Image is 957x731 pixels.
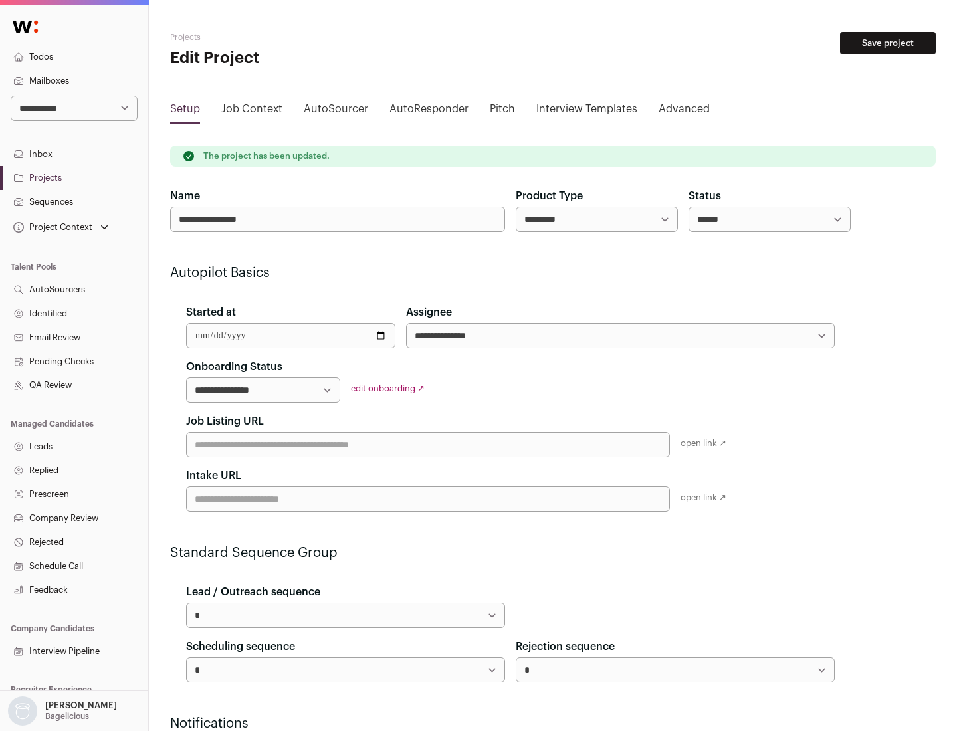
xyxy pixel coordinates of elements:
button: Open dropdown [5,696,120,726]
p: The project has been updated. [203,151,330,161]
img: Wellfound [5,13,45,40]
label: Job Listing URL [186,413,264,429]
h2: Autopilot Basics [170,264,851,282]
label: Started at [186,304,236,320]
label: Scheduling sequence [186,639,295,655]
label: Lead / Outreach sequence [186,584,320,600]
label: Onboarding Status [186,359,282,375]
p: [PERSON_NAME] [45,700,117,711]
h2: Projects [170,32,425,43]
h1: Edit Project [170,48,425,69]
a: Advanced [659,101,710,122]
a: Pitch [490,101,515,122]
button: Open dropdown [11,218,111,237]
label: Product Type [516,188,583,204]
a: Setup [170,101,200,122]
h2: Standard Sequence Group [170,544,851,562]
img: nopic.png [8,696,37,726]
a: Interview Templates [536,101,637,122]
label: Status [689,188,721,204]
div: Project Context [11,222,92,233]
p: Bagelicious [45,711,89,722]
a: Job Context [221,101,282,122]
button: Save project [840,32,936,54]
a: AutoResponder [389,101,469,122]
a: edit onboarding ↗ [351,384,425,393]
label: Name [170,188,200,204]
label: Intake URL [186,468,241,484]
a: AutoSourcer [304,101,368,122]
label: Assignee [406,304,452,320]
label: Rejection sequence [516,639,615,655]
